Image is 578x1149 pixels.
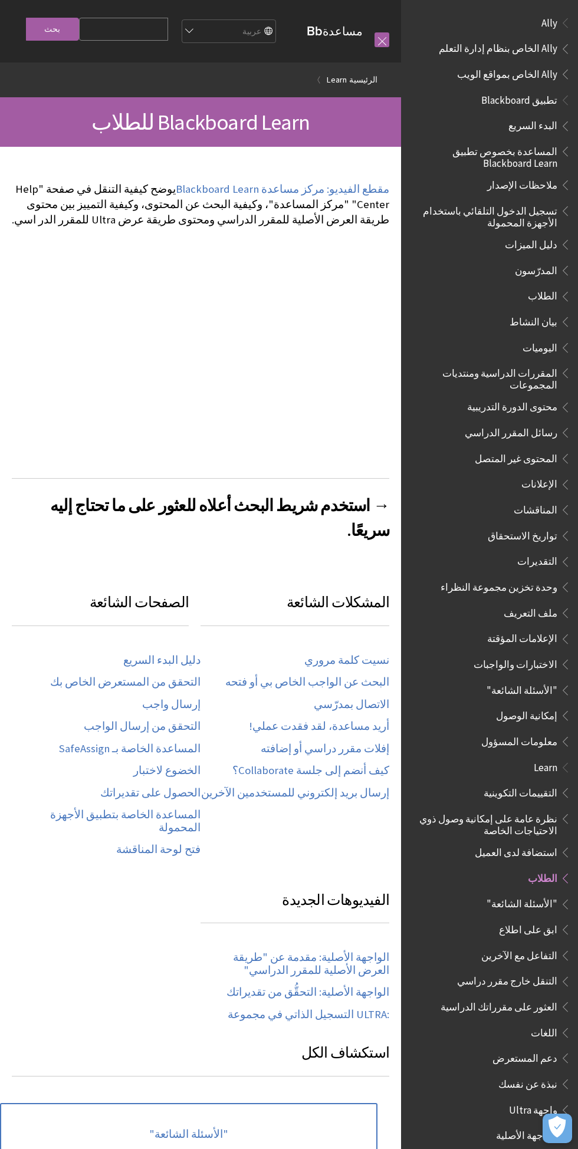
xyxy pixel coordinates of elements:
[201,786,389,800] a: إرسال بريد إلكتروني للمستخدمين الآخرين
[415,141,557,169] span: المساعدة بخصوص تطبيق Blackboard Learn
[181,20,275,44] select: Site Language Selector
[509,1100,557,1116] span: واجهة Ultra
[467,397,557,413] span: محتوى الدورة التدريبية
[534,758,557,773] span: Learn
[84,720,201,733] a: التحقق من إرسال الواجب
[496,706,557,722] span: إمكانية الوصول
[505,235,557,251] span: دليل الميزات
[496,1125,557,1141] span: الواجهة الأصلية
[517,552,557,568] span: التقديرات
[415,809,557,837] span: نظرة عامة على إمكانية وصول ذوي الاحتياجات الخاصة
[91,108,310,136] span: Blackboard Learn للطلاب
[225,676,389,689] a: البحث عن الواجب الخاص بي أو فتحه
[116,843,201,857] a: فتح لوحة المناقشة
[307,24,363,38] a: مساعدةBb
[488,526,557,542] span: تواريخ الاستحقاق
[499,920,557,936] span: ابق على اطلاع
[441,577,557,593] span: وحدة تخزين مجموعة النظراء
[487,680,557,696] span: "الأسئلة الشائعة"
[504,603,557,619] span: ملف التعريف
[474,654,557,670] span: الاختبارات والواجبات
[531,1023,557,1039] span: اللغات
[498,1074,557,1090] span: نبذة عن نفسك
[176,182,389,196] a: مقطع الفيديو: مركز مساعدة Blackboard Learn
[307,24,323,39] strong: Bb
[12,808,201,834] a: المساعدة الخاصة بتطبيق الأجهزة المحمولة
[201,951,389,977] a: الواجهة الأصلية: مقدمة عن "طريقة العرض الأصلية للمقرر الدراسي"
[510,312,557,328] span: بيان النشاط
[465,423,557,439] span: رسائل المقرر الدراسي
[261,742,389,756] a: إفلات مقرر دراسي أو إضافته
[521,475,557,490] span: الإعلانات
[142,698,201,712] a: إرسال واجب
[487,175,557,191] span: ملاحظات الإصدار
[439,39,557,55] span: Ally الخاص بنظام إدارة التعلم
[408,90,571,752] nav: Book outline for Blackboard App Help
[441,997,557,1013] span: العثور على مقرراتك الدراسية
[481,946,557,962] span: التفاعل مع الآخرين
[487,629,557,645] span: الإعلامات المؤقتة
[327,73,347,87] a: Learn
[515,261,557,276] span: المدرّسون
[12,182,389,228] p: يوضح كيفية التنقل في صفحة "Help Center" "مركز المساعدة"، وكيفية البحث عن المحتوى، وكيفية التمييز ...
[543,1114,572,1143] button: فتح التفضيلات
[314,698,389,712] a: الاتصال بمدرّسي
[349,73,377,87] a: الرئيسية
[541,13,557,29] span: Ally
[408,13,571,84] nav: Book outline for Anthology Ally Help
[481,90,557,106] span: تطبيق Blackboard
[100,786,201,800] a: الحصول على تقديراتك
[492,1048,557,1064] span: دعم المستعرض
[232,764,389,778] a: كيف أنضم إلى جلسة Collaborate؟
[514,500,557,516] span: المناقشات
[201,889,389,924] h3: الفيديوهات الجديدة
[12,1042,389,1076] h3: استكشاف الكل
[508,116,557,132] span: البدء السريع
[304,654,389,667] a: نسيت كلمة مروري
[415,201,557,229] span: تسجيل الدخول التلقائي باستخدام الأجهزة المحمولة
[475,842,557,858] span: استضافة لدى العميل
[415,363,557,391] span: المقررات الدراسية ومنتديات المجموعات
[26,18,79,41] input: بحث
[226,986,389,999] a: الواجهة الأصلية: التحقُّق من تقديراتك
[484,783,557,799] span: التقييمات التكوينية
[481,732,557,748] span: معلومات المسؤول
[475,449,557,465] span: المحتوى غير المتصل
[523,338,557,354] span: اليوميات
[457,64,557,80] span: Ally الخاص بمواقع الويب
[12,591,189,626] h3: الصفحات الشائعة
[59,742,201,756] a: المساعدة الخاصة بـ SafeAssign
[528,287,557,302] span: الطلاب
[528,868,557,884] span: الطلاب
[12,478,389,542] h2: → استخدم شريط البحث أعلاه للعثور على ما تحتاج إليه سريعًا.
[201,591,389,626] h3: المشكلات الشائعة
[228,1008,389,1022] a: ULTRA:‎ التسجيل الذاتي في مجموعة
[123,654,201,667] a: دليل البدء السريع
[457,972,557,987] span: التنقل خارج مقرر دراسي
[50,676,201,689] a: التحقق من المستعرض الخاص بك
[249,720,389,733] a: أريد مساعدة، لقد فقدت عملي!
[487,894,557,910] span: "الأسئلة الشائعة"
[133,764,201,778] a: الخضوع لاختبار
